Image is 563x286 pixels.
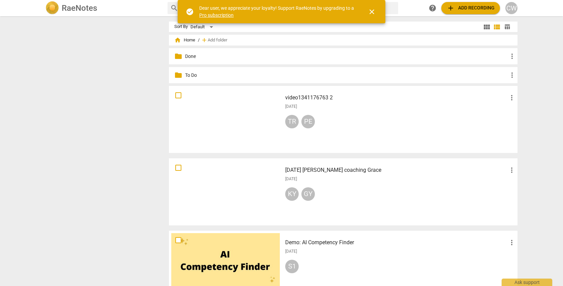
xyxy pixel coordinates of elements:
a: Help [426,2,439,14]
div: GY [301,187,315,201]
a: LogoRaeNotes [46,1,162,15]
span: add [447,4,455,12]
div: KY [285,187,299,201]
a: video1341176763 2[DATE]TRPE [171,88,515,151]
div: Default [190,22,215,32]
span: more_vert [508,71,516,79]
button: Table view [502,22,512,32]
span: table_chart [504,24,510,30]
h2: RaeNotes [62,3,97,13]
span: more_vert [508,52,516,60]
span: [DATE] [285,176,297,182]
span: / [198,38,200,43]
span: home [174,37,181,43]
button: List view [492,22,502,32]
span: add [201,37,208,43]
span: folder [174,52,182,60]
div: S1 [285,260,299,273]
button: Close [364,4,380,20]
span: more_vert [508,94,516,102]
span: Add recording [447,4,495,12]
h3: Demo: AI Competency Finder [285,239,508,247]
span: [DATE] [285,104,297,109]
span: Home [174,37,195,43]
div: TR [285,115,299,128]
div: Sort By [174,24,188,29]
div: Ask support [502,279,552,286]
span: view_list [493,23,501,31]
span: help [428,4,437,12]
span: [DATE] [285,249,297,254]
span: search [170,4,178,12]
div: Dear user, we appreciate your loyalty! Support RaeNotes by upgrading to a [199,5,356,19]
a: Pro subscription [199,12,234,18]
p: To Do [185,72,508,79]
span: close [368,8,376,16]
span: check_circle [186,8,194,16]
h3: video1341176763 2 [285,94,508,102]
button: Upload [441,2,500,14]
a: [DATE] [PERSON_NAME] coaching Grace[DATE]KYGY [171,161,515,223]
span: view_module [483,23,491,31]
span: more_vert [508,239,516,247]
button: CW [505,2,517,14]
img: Logo [46,1,59,15]
span: Add folder [208,38,227,43]
span: folder [174,71,182,79]
span: more_vert [508,166,516,174]
h3: 2025-07-30 Krista Young coaching Grace [285,166,508,174]
button: Tile view [482,22,492,32]
p: Done [185,53,508,60]
div: PE [301,115,315,128]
